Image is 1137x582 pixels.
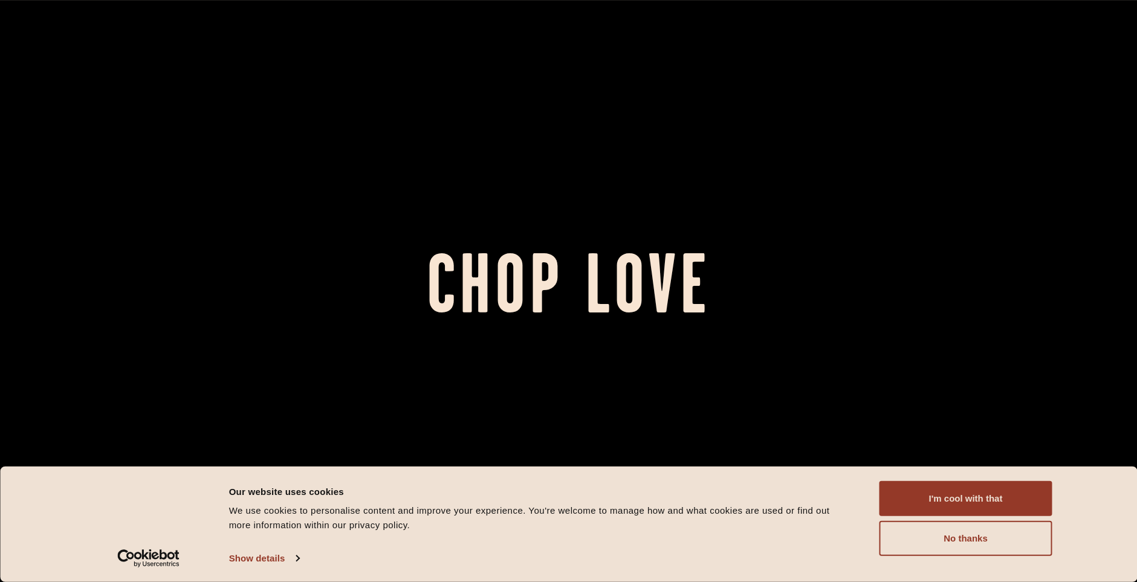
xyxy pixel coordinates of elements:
[229,503,852,532] div: We use cookies to personalise content and improve your experience. You're welcome to manage how a...
[96,549,201,567] a: Usercentrics Cookiebot - opens in a new window
[229,549,299,567] a: Show details
[879,481,1052,516] button: I'm cool with that
[879,521,1052,556] button: No thanks
[229,484,852,499] div: Our website uses cookies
